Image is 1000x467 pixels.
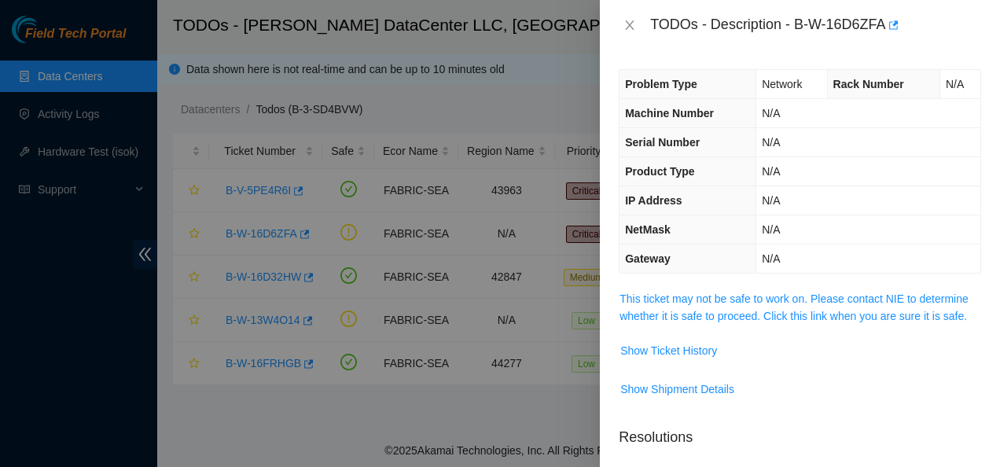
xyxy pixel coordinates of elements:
[620,342,717,359] span: Show Ticket History
[625,194,682,207] span: IP Address
[946,78,964,90] span: N/A
[625,136,700,149] span: Serial Number
[650,13,981,38] div: TODOs - Description - B-W-16D6ZFA
[625,223,671,236] span: NetMask
[623,19,636,31] span: close
[625,107,714,120] span: Machine Number
[762,78,802,90] span: Network
[833,78,904,90] span: Rack Number
[762,165,780,178] span: N/A
[762,136,780,149] span: N/A
[620,381,734,398] span: Show Shipment Details
[619,414,981,448] p: Resolutions
[762,194,780,207] span: N/A
[762,107,780,120] span: N/A
[619,338,718,363] button: Show Ticket History
[762,223,780,236] span: N/A
[619,18,641,33] button: Close
[625,165,694,178] span: Product Type
[619,377,735,402] button: Show Shipment Details
[762,252,780,265] span: N/A
[625,252,671,265] span: Gateway
[625,78,697,90] span: Problem Type
[619,292,969,322] a: This ticket may not be safe to work on. Please contact NIE to determine whether it is safe to pro...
